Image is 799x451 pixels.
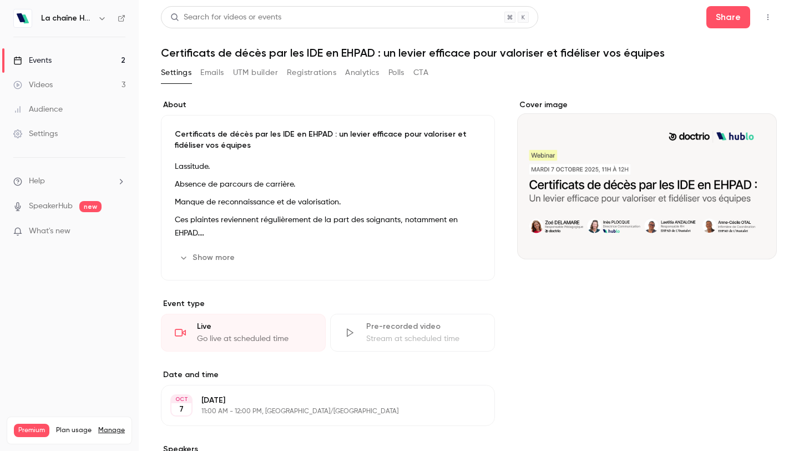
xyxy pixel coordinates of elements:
[161,46,777,59] h1: Certificats de décès par les IDE en EHPAD : un levier efficace pour valoriser et fidéliser vos éq...
[517,99,777,111] label: Cover image
[161,64,191,82] button: Settings
[14,9,32,27] img: La chaîne Hublo
[175,178,481,191] p: Absence de parcours de carrière.
[29,225,70,237] span: What's new
[706,6,750,28] button: Share
[13,176,125,187] li: help-dropdown-opener
[175,160,481,173] p: Lassitude.
[29,201,73,212] a: SpeakerHub
[175,213,481,240] p: Ces plaintes reviennent régulièrement de la part des soignants, notamment en EHPAD.
[200,64,224,82] button: Emails
[14,424,49,437] span: Premium
[197,333,312,344] div: Go live at scheduled time
[175,129,481,151] p: Certificats de décès par les IDE en EHPAD : un levier efficace pour valoriser et fidéliser vos éq...
[179,404,184,415] p: 7
[29,176,45,187] span: Help
[161,298,495,309] p: Event type
[175,196,481,209] p: Manque de reconnaissance et de valorisation.
[79,201,102,212] span: new
[517,99,777,259] section: Cover image
[161,369,495,380] label: Date and time
[330,314,495,352] div: Pre-recorded videoStream at scheduled time
[366,333,481,344] div: Stream at scheduled time
[197,321,312,332] div: Live
[98,426,125,435] a: Manage
[170,12,281,23] div: Search for videos or events
[13,128,58,139] div: Settings
[41,13,93,24] h6: La chaîne Hublo
[13,104,63,115] div: Audience
[345,64,380,82] button: Analytics
[56,426,92,435] span: Plan usage
[233,64,278,82] button: UTM builder
[112,227,125,237] iframe: Noticeable Trigger
[366,321,481,332] div: Pre-recorded video
[413,64,428,82] button: CTA
[287,64,336,82] button: Registrations
[171,395,191,403] div: OCT
[13,79,53,91] div: Videos
[13,55,52,66] div: Events
[175,249,241,267] button: Show more
[161,99,495,111] label: About
[201,407,436,416] p: 11:00 AM - 12:00 PM, [GEOGRAPHIC_DATA]/[GEOGRAPHIC_DATA]
[201,395,436,406] p: [DATE]
[161,314,326,352] div: LiveGo live at scheduled time
[388,64,404,82] button: Polls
